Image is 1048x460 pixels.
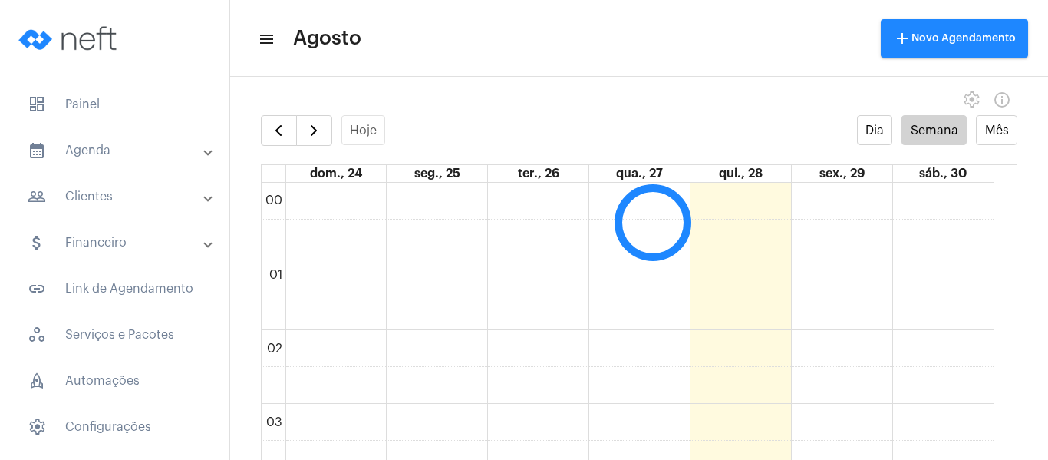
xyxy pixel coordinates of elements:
a: 27 de agosto de 2025 [613,165,666,182]
button: Próximo Semana [296,115,332,146]
mat-panel-title: Clientes [28,187,205,206]
a: 29 de agosto de 2025 [816,165,868,182]
div: 00 [262,194,285,207]
button: Semana Anterior [261,115,297,146]
mat-expansion-panel-header: sidenav iconClientes [9,178,229,215]
a: 30 de agosto de 2025 [916,165,970,182]
span: settings [962,91,980,109]
span: sidenav icon [28,372,46,390]
button: Info [987,84,1017,115]
span: Painel [15,86,214,123]
button: Semana [901,115,967,145]
a: 26 de agosto de 2025 [515,165,562,182]
a: 28 de agosto de 2025 [716,165,766,182]
a: 24 de agosto de 2025 [307,165,365,182]
div: 02 [264,342,285,356]
div: 01 [266,268,285,282]
span: Automações [15,362,214,399]
a: 25 de agosto de 2025 [411,165,463,182]
mat-expansion-panel-header: sidenav iconAgenda [9,132,229,169]
img: logo-neft-novo-2.png [12,8,127,69]
mat-icon: sidenav icon [28,187,46,206]
button: Novo Agendamento [881,19,1028,58]
span: Configurações [15,409,214,445]
button: Mês [976,115,1017,145]
span: Link de Agendamento [15,270,214,307]
mat-icon: Info [993,91,1011,109]
span: sidenav icon [28,95,46,114]
div: 03 [263,415,285,429]
span: Agosto [293,26,361,51]
mat-icon: sidenav icon [28,141,46,160]
mat-icon: sidenav icon [28,280,46,298]
mat-expansion-panel-header: sidenav iconFinanceiro [9,224,229,261]
span: Serviços e Pacotes [15,316,214,353]
button: settings [956,84,987,115]
button: Hoje [341,115,386,145]
button: Dia [857,115,893,145]
mat-icon: sidenav icon [28,233,46,252]
mat-panel-title: Financeiro [28,233,205,252]
span: sidenav icon [28,418,46,436]
span: Novo Agendamento [893,33,1016,44]
mat-icon: sidenav icon [258,30,273,48]
span: sidenav icon [28,326,46,344]
mat-icon: add [893,29,911,48]
mat-panel-title: Agenda [28,141,205,160]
